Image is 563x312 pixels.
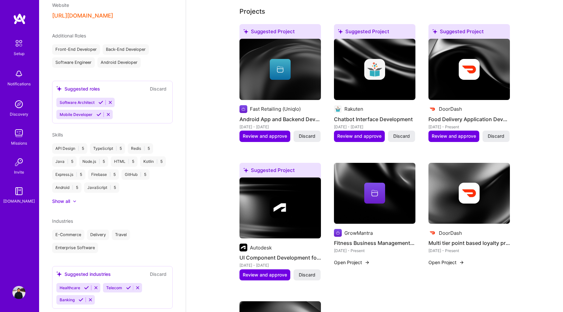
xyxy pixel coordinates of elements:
div: Invite [14,169,24,176]
span: | [140,172,141,177]
img: discovery [12,98,25,111]
div: [DATE] - [DATE] [239,123,321,130]
h4: UI Component Development for Fusion 360 [239,253,321,262]
div: HTML 5 [111,156,137,167]
div: Discovery [10,111,28,118]
i: Accept [126,285,131,290]
div: [DATE] - [DATE] [334,123,415,130]
div: Fast Retailing (Uniqlo) [250,106,301,112]
div: [DOMAIN_NAME] [3,198,35,205]
span: Banking [60,297,75,302]
h4: Chatbot Interface Development [334,115,415,123]
div: Rakuten [344,106,363,112]
button: Discard [294,131,321,142]
div: Software Engineer [52,57,95,68]
h4: Android App and Backend Development for Uniqlo [239,115,321,123]
img: User Avatar [12,286,25,299]
img: Company logo [428,229,436,237]
span: Review and approve [432,133,476,139]
div: Setup [14,50,24,57]
span: | [72,185,73,190]
i: Accept [96,112,101,117]
h4: Fitness Business Management Platform Development [334,239,415,247]
div: Autodesk [250,244,272,251]
button: Review and approve [428,131,479,142]
span: | [128,159,129,164]
div: Redis 5 [128,143,153,154]
span: | [78,146,79,151]
img: cover [239,39,321,100]
div: [DATE] - [DATE] [239,262,321,269]
i: icon SuggestedTeams [432,29,437,34]
img: cover [428,39,510,100]
i: icon SuggestedTeams [243,29,248,34]
span: Telecom [106,285,122,290]
div: Express.js 5 [52,169,85,180]
div: Android Developer [97,57,141,68]
span: | [67,159,68,164]
div: Android 5 [52,182,81,193]
img: cover [334,39,415,100]
i: Accept [98,100,103,105]
div: Java 5 [52,156,77,167]
div: Enterprise Software [52,243,98,253]
span: Review and approve [337,133,382,139]
i: Reject [108,100,113,105]
h4: Food Delivery Application Development [428,115,510,123]
span: Discard [488,133,504,139]
span: Industries [52,218,73,224]
img: cover [239,177,321,239]
span: Discard [299,133,315,139]
img: Company logo [334,105,342,113]
span: Skills [52,132,63,137]
img: Company logo [459,59,480,80]
img: Invite [12,156,25,169]
div: API Design 5 [52,143,87,154]
img: arrow-right [365,260,370,265]
div: E-Commerce [52,230,84,240]
span: | [144,146,145,151]
i: icon SuggestedTeams [338,29,343,34]
div: [DATE] - Present [428,123,510,130]
div: DoorDash [439,230,462,236]
span: Software Architect [60,100,94,105]
div: Suggested industries [56,271,111,277]
img: cover [334,163,415,224]
div: DoorDash [439,106,462,112]
div: Delivery [87,230,109,240]
i: Reject [94,285,98,290]
div: TypeScript 5 [90,143,125,154]
i: Reject [135,285,140,290]
span: | [156,159,158,164]
div: GrowMantra [344,230,373,236]
img: cover [428,163,510,224]
button: Discard [388,131,415,142]
span: Discard [393,133,410,139]
span: Healthcare [60,285,80,290]
div: Suggested Project [239,163,321,180]
button: Review and approve [334,131,385,142]
div: Firebase 5 [88,169,119,180]
span: Discard [299,272,315,278]
span: Review and approve [243,133,287,139]
div: Kotlin 5 [140,156,166,167]
span: | [116,146,117,151]
div: Back-End Developer [103,44,149,55]
img: bell [12,67,25,80]
button: Open Project [334,259,370,266]
a: User Avatar [11,286,27,299]
span: | [99,159,100,164]
img: Company logo [239,244,247,251]
img: Company logo [364,59,385,80]
div: GitHub 5 [122,169,150,180]
i: icon SuggestedTeams [243,168,248,173]
i: Reject [106,112,111,117]
span: | [109,172,111,177]
button: Discard [148,270,168,278]
div: Suggested Project [428,24,510,41]
div: Travel [112,230,130,240]
span: | [110,185,111,190]
div: [DATE] - Present [428,247,510,254]
button: Open Project [428,259,464,266]
img: Company logo [334,229,342,237]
